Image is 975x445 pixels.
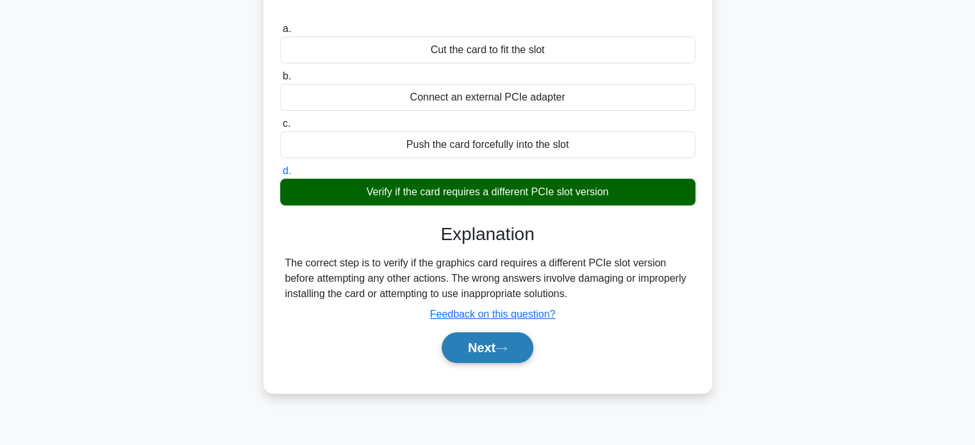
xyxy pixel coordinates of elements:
[283,165,291,176] span: d.
[288,223,688,245] h3: Explanation
[280,36,696,63] div: Cut the card to fit the slot
[283,70,291,81] span: b.
[285,255,690,302] div: The correct step is to verify if the graphics card requires a different PCIe slot version before ...
[430,309,556,320] a: Feedback on this question?
[280,179,696,206] div: Verify if the card requires a different PCIe slot version
[283,23,291,34] span: a.
[280,131,696,158] div: Push the card forcefully into the slot
[283,118,290,129] span: c.
[280,84,696,111] div: Connect an external PCIe adapter
[442,332,533,363] button: Next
